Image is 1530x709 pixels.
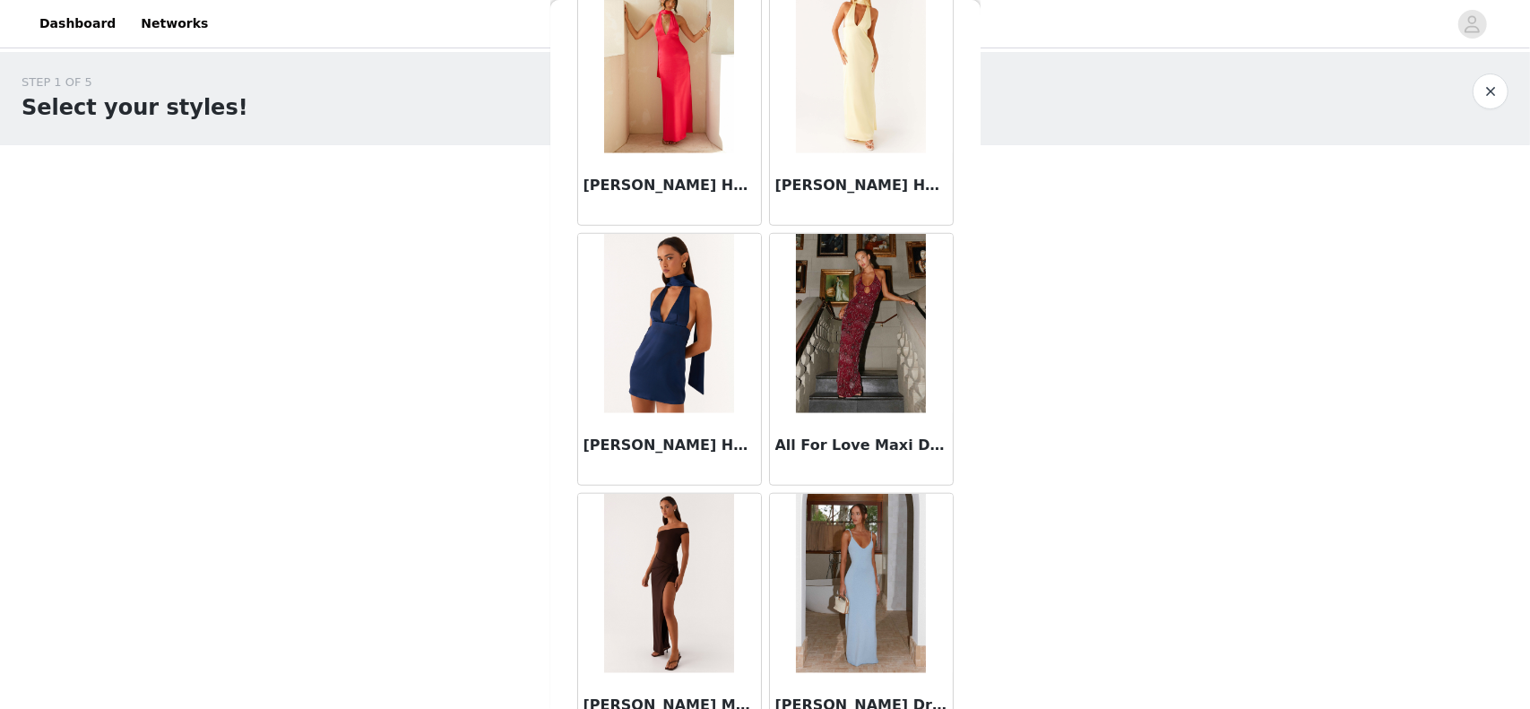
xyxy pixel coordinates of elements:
img: Anastasia Maxi Dress - Blue [796,494,926,673]
h3: [PERSON_NAME] Halter Mini Dress - Navy [583,435,756,456]
img: Alicia Satin Halter Mini Dress - Navy [604,234,734,413]
div: STEP 1 OF 5 [22,73,248,91]
h3: [PERSON_NAME] Halter Maxi Dress - Yellow [775,175,947,196]
img: Amerie Maxi Dress - Chocolate [604,494,734,673]
a: Dashboard [29,4,126,44]
h1: Select your styles! [22,91,248,124]
div: avatar [1464,10,1481,39]
img: All For Love Maxi Dress - Burgundy [796,234,926,413]
h3: All For Love Maxi Dress - Burgundy [775,435,947,456]
a: Networks [130,4,219,44]
h3: [PERSON_NAME] Halter Maxi Dress - Fuchsia [583,175,756,196]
